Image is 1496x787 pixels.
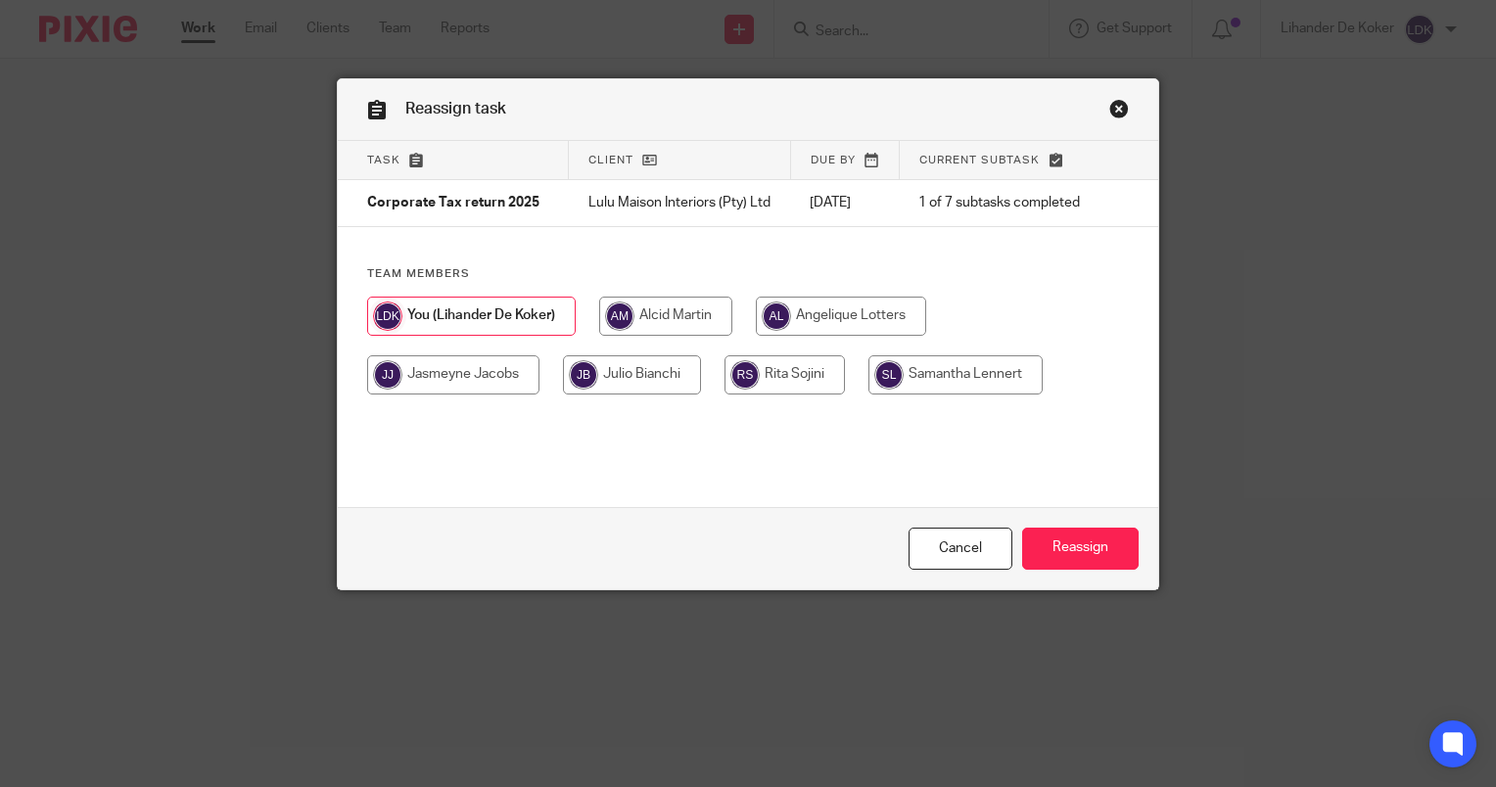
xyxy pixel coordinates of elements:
span: Reassign task [405,101,506,116]
span: Current subtask [919,155,1040,165]
span: Due by [811,155,856,165]
p: Lulu Maison Interiors (Pty) Ltd [588,193,771,212]
p: [DATE] [810,193,879,212]
a: Close this dialog window [909,528,1012,570]
span: Task [367,155,400,165]
span: Corporate Tax return 2025 [367,197,539,210]
td: 1 of 7 subtasks completed [899,180,1099,227]
input: Reassign [1022,528,1139,570]
span: Client [588,155,633,165]
a: Close this dialog window [1109,99,1129,125]
h4: Team members [367,266,1129,282]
